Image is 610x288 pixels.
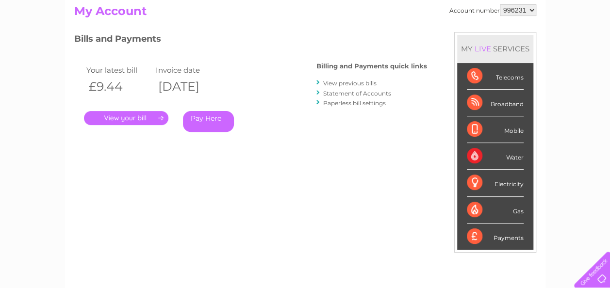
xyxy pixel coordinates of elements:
a: View previous bills [323,80,377,87]
td: Your latest bill [84,64,154,77]
th: [DATE] [153,77,223,96]
a: Contact [545,41,569,48]
div: Payments [467,224,524,250]
div: MY SERVICES [457,35,533,63]
div: Telecoms [467,63,524,90]
h3: Bills and Payments [74,32,427,49]
th: £9.44 [84,77,154,96]
a: Statement of Accounts [323,90,391,97]
a: Water [439,41,458,48]
a: . [84,111,168,125]
div: LIVE [473,44,493,53]
a: Paperless bill settings [323,99,386,107]
a: Log out [578,41,601,48]
a: Pay Here [183,111,234,132]
div: Account number [449,4,536,16]
div: Clear Business is a trading name of Verastar Limited (registered in [GEOGRAPHIC_DATA] No. 3667643... [76,5,535,47]
div: Electricity [467,170,524,196]
div: Gas [467,197,524,224]
div: Water [467,143,524,170]
a: Telecoms [491,41,520,48]
a: 0333 014 3131 [427,5,494,17]
div: Mobile [467,116,524,143]
div: Broadband [467,90,524,116]
a: Energy [463,41,485,48]
a: Blog [526,41,540,48]
img: logo.png [21,25,71,55]
h2: My Account [74,4,536,23]
h4: Billing and Payments quick links [316,63,427,70]
td: Invoice date [153,64,223,77]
